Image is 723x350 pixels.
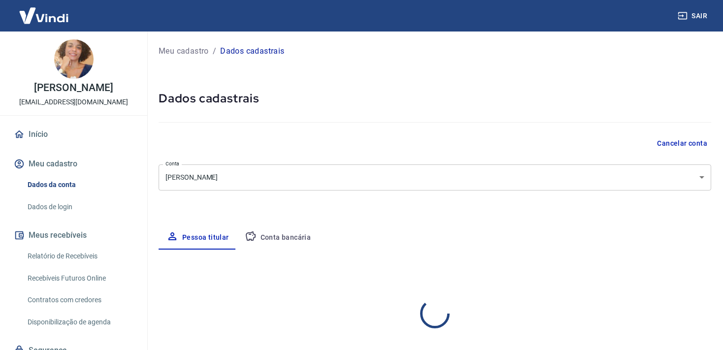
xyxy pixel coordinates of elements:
[220,45,284,57] p: Dados cadastrais
[12,124,135,145] a: Início
[12,0,76,31] img: Vindi
[159,164,711,191] div: [PERSON_NAME]
[159,91,711,106] h5: Dados cadastrais
[24,175,135,195] a: Dados da conta
[24,290,135,310] a: Contratos com credores
[24,268,135,288] a: Recebíveis Futuros Online
[12,153,135,175] button: Meu cadastro
[12,224,135,246] button: Meus recebíveis
[24,246,135,266] a: Relatório de Recebíveis
[159,226,237,250] button: Pessoa titular
[676,7,711,25] button: Sair
[19,97,128,107] p: [EMAIL_ADDRESS][DOMAIN_NAME]
[653,134,711,153] button: Cancelar conta
[34,83,113,93] p: [PERSON_NAME]
[237,226,319,250] button: Conta bancária
[24,197,135,217] a: Dados de login
[54,39,94,79] img: a46899a6-c9b7-403c-8271-7e1182428f17.jpeg
[213,45,216,57] p: /
[165,160,179,167] label: Conta
[159,45,209,57] a: Meu cadastro
[24,312,135,332] a: Disponibilização de agenda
